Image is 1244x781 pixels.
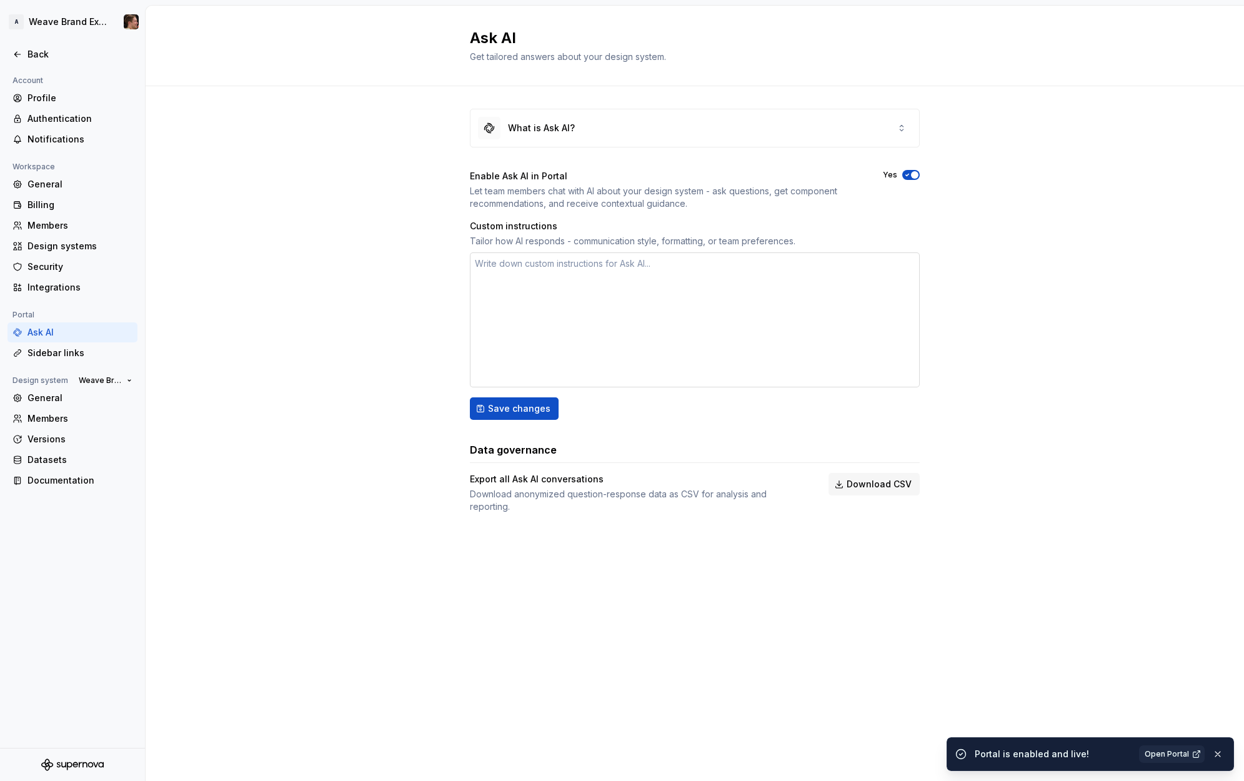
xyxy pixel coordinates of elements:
div: Workspace [7,159,60,174]
div: Authentication [27,112,132,125]
div: Integrations [27,281,132,294]
h3: Data governance [470,442,557,457]
div: Members [27,412,132,425]
div: Profile [27,92,132,104]
a: Sidebar links [7,343,137,363]
a: Profile [7,88,137,108]
label: Yes [883,170,897,180]
div: Account [7,73,48,88]
a: Authentication [7,109,137,129]
div: Sidebar links [27,347,132,359]
a: Back [7,44,137,64]
div: Notifications [27,133,132,146]
div: Portal is enabled and live! [975,748,1132,760]
div: Members [27,219,132,232]
a: Billing [7,195,137,215]
svg: Supernova Logo [41,759,104,771]
div: Portal [7,307,39,322]
span: Open Portal [1145,749,1189,759]
a: Documentation [7,470,137,490]
div: Export all Ask AI conversations [470,473,806,485]
a: Versions [7,429,137,449]
div: Versions [27,433,132,445]
a: Members [7,409,137,429]
a: Design systems [7,236,137,256]
a: General [7,174,137,194]
div: Download anonymized question-response data as CSV for analysis and reporting. [470,488,806,513]
button: Download CSV [829,473,920,495]
a: Notifications [7,129,137,149]
span: Weave Brand Extended [79,376,122,386]
span: Get tailored answers about your design system. [470,51,666,62]
button: Save changes [470,397,559,420]
a: Members [7,216,137,236]
div: Back [27,48,132,61]
span: Download CSV [847,478,912,490]
span: Save changes [488,402,550,415]
div: Documentation [27,474,132,487]
div: Security [27,261,132,273]
div: What is Ask AI? [508,122,575,134]
a: Datasets [7,450,137,470]
div: Design systems [27,240,132,252]
div: Weave Brand Extended [29,16,109,28]
a: Security [7,257,137,277]
div: Design system [7,373,73,388]
div: Custom instructions [470,220,920,232]
img: Alexis Morin [124,14,139,29]
div: General [27,392,132,404]
div: Datasets [27,454,132,466]
div: Let team members chat with AI about your design system - ask questions, get component recommendat... [470,185,860,210]
button: AWeave Brand ExtendedAlexis Morin [2,8,142,36]
div: Billing [27,199,132,211]
div: A [9,14,24,29]
a: General [7,388,137,408]
a: Integrations [7,277,137,297]
div: Tailor how AI responds - communication style, formatting, or team preferences. [470,235,920,247]
a: Open Portal [1139,745,1205,763]
div: General [27,178,132,191]
div: Enable Ask AI in Portal [470,170,860,182]
a: Ask AI [7,322,137,342]
div: Ask AI [27,326,132,339]
h2: Ask AI [470,28,905,48]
